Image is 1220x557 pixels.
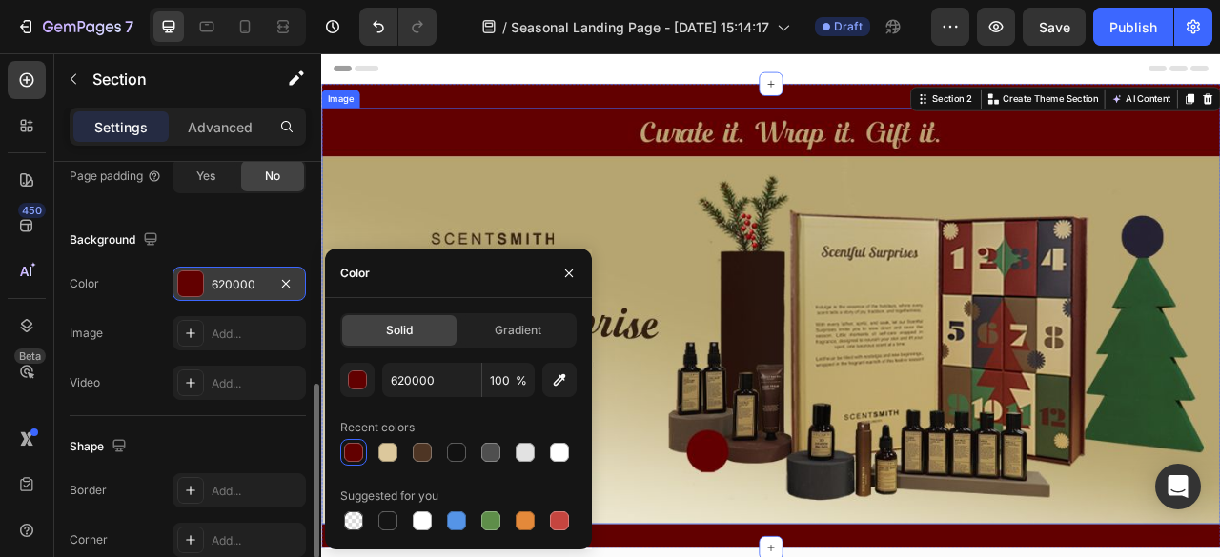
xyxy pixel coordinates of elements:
span: % [516,372,527,389]
button: 7 [8,8,142,46]
div: 620000 [212,276,267,293]
div: Border [70,482,107,499]
span: Save [1039,19,1070,35]
p: 7 [125,15,133,38]
button: Publish [1093,8,1173,46]
div: Recent colors [340,419,415,436]
input: Eg: FFFFFF [382,363,481,397]
div: Image [70,325,103,342]
span: Seasonal Landing Page - [DATE] 15:14:17 [511,17,769,37]
div: Add... [212,375,301,392]
div: Add... [212,326,301,343]
div: Undo/Redo [359,8,437,46]
p: Settings [94,117,148,137]
div: Beta [14,348,46,364]
div: Page padding [70,168,162,185]
button: AI Content [1001,47,1085,70]
span: Draft [834,18,863,35]
div: 450 [18,203,46,218]
iframe: Design area [321,53,1220,557]
div: Add... [212,532,301,549]
div: Color [70,275,99,292]
span: Yes [196,168,215,185]
div: Corner [70,531,108,548]
div: Publish [1109,17,1157,37]
p: Create Theme Section [866,50,988,67]
div: Color [340,265,370,282]
span: No [265,168,280,185]
p: Advanced [188,117,253,137]
button: Save [1023,8,1086,46]
span: Gradient [495,322,541,339]
div: Suggested for you [340,487,438,505]
div: Shape [70,434,131,460]
div: Add... [212,483,301,500]
div: Video [70,374,100,391]
span: Solid [386,322,413,339]
div: Background [70,228,162,253]
p: Section [92,68,249,90]
span: / [502,17,507,37]
div: Open Intercom Messenger [1155,464,1201,509]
